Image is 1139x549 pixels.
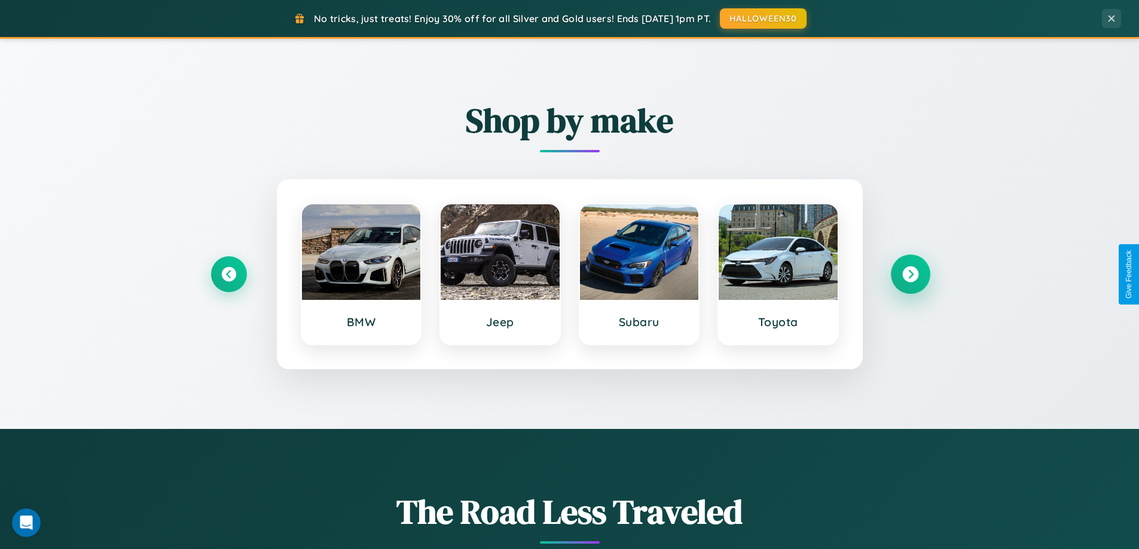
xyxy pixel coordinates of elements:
div: Give Feedback [1125,250,1133,299]
h1: The Road Less Traveled [211,489,929,535]
button: HALLOWEEN30 [720,8,807,29]
span: No tricks, just treats! Enjoy 30% off for all Silver and Gold users! Ends [DATE] 1pm PT. [314,13,711,24]
h3: Subaru [592,315,687,329]
h3: Toyota [731,315,826,329]
iframe: Intercom live chat [12,508,41,537]
h3: BMW [314,315,409,329]
h3: Jeep [453,315,548,329]
h2: Shop by make [211,97,929,143]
